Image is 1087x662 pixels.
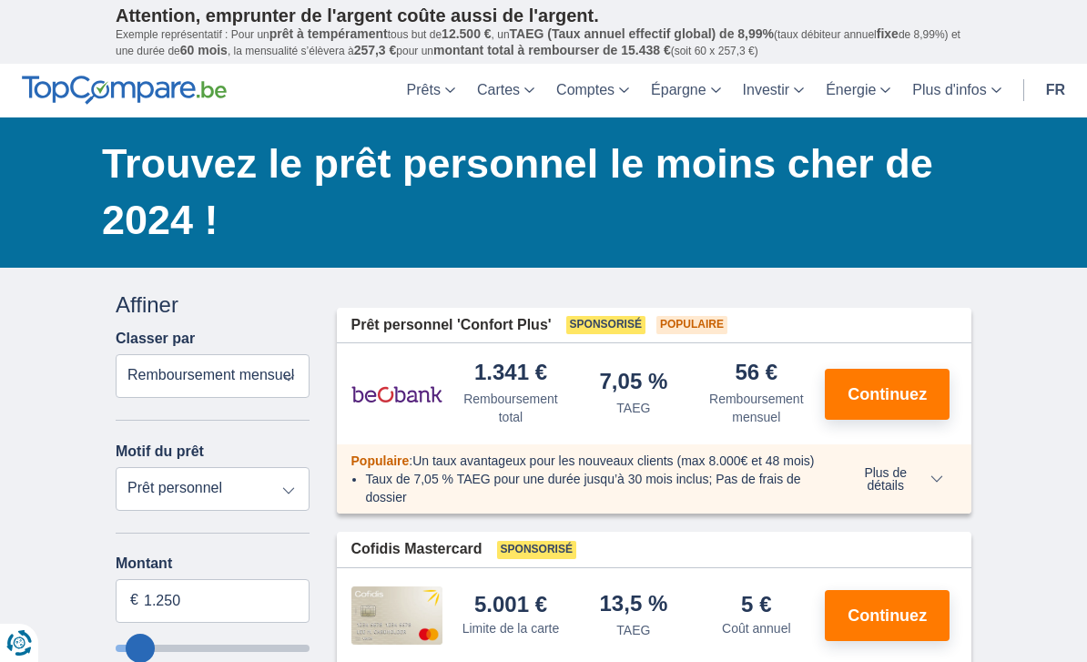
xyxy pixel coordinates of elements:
p: Exemple représentatif : Pour un tous but de , un (taux débiteur annuel de 8,99%) et une durée de ... [116,26,971,59]
button: Continuez [825,590,950,641]
h1: Trouvez le prêt personnel le moins cher de 2024 ! [102,136,971,249]
img: TopCompare [22,76,227,105]
span: Prêt personnel 'Confort Plus' [351,315,552,336]
a: Comptes [545,64,640,117]
div: 13,5 % [600,593,668,617]
a: Investir [732,64,816,117]
div: 5.001 € [474,594,547,616]
span: Sponsorisé [566,316,645,334]
div: Remboursement mensuel [702,390,810,426]
a: Cartes [466,64,545,117]
a: Épargne [640,64,732,117]
input: wantToBorrow [116,645,310,652]
span: Populaire [351,453,410,468]
span: fixe [877,26,899,41]
span: Cofidis Mastercard [351,539,483,560]
div: 7,05 % [600,371,668,395]
label: Motif du prêt [116,443,204,460]
a: Plus d'infos [901,64,1011,117]
div: TAEG [616,399,650,417]
span: 60 mois [180,43,228,57]
button: Continuez [825,369,950,420]
div: Remboursement total [457,390,565,426]
span: Continuez [848,607,927,624]
div: Limite de la carte [462,619,560,637]
p: Attention, emprunter de l'argent coûte aussi de l'argent. [116,5,971,26]
div: 5 € [741,594,771,616]
a: fr [1035,64,1076,117]
label: Classer par [116,331,195,347]
span: Sponsorisé [497,541,576,559]
div: Coût annuel [722,619,791,637]
img: pret personnel Beobank [351,372,442,417]
span: montant total à rembourser de 15.438 € [433,43,671,57]
span: € [130,590,138,611]
a: Prêts [396,64,466,117]
div: : [337,452,831,470]
div: Affiner [116,290,310,321]
span: Plus de détails [844,466,943,492]
button: Plus de détails [830,465,957,493]
div: 1.341 € [474,362,547,386]
span: 257,3 € [354,43,397,57]
div: TAEG [616,621,650,639]
span: TAEG (Taux annuel effectif global) de 8,99% [510,26,774,41]
label: Montant [116,555,310,572]
span: Continuez [848,386,927,402]
span: Un taux avantageux pour les nouveaux clients (max 8.000€ et 48 mois) [412,453,814,468]
div: 56 € [735,362,777,386]
span: 12.500 € [442,26,492,41]
li: Taux de 7,05 % TAEG pour une durée jusqu’à 30 mois inclus; Pas de frais de dossier [366,470,817,506]
img: pret personnel Cofidis CC [351,586,442,645]
span: prêt à tempérament [269,26,388,41]
a: Énergie [815,64,901,117]
span: Populaire [656,316,727,334]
